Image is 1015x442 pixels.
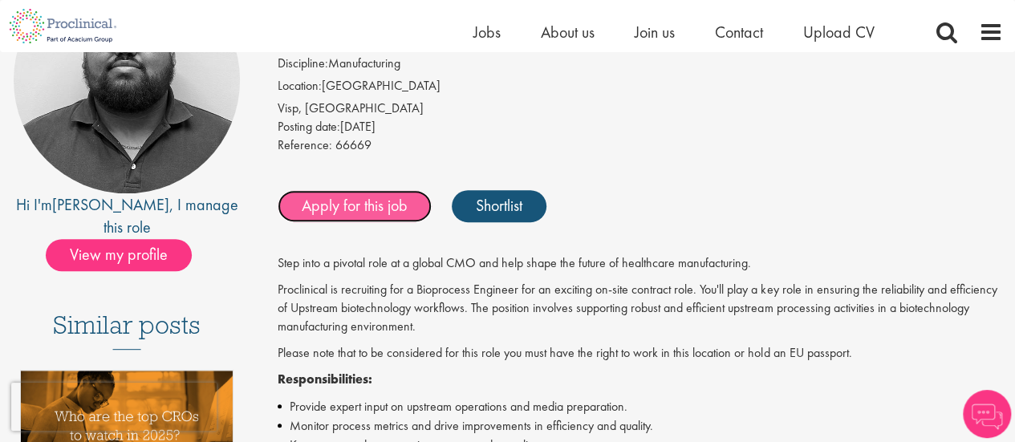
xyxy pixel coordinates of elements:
[46,239,192,271] span: View my profile
[278,344,1003,363] p: Please note that to be considered for this role you must have the right to work in this location ...
[46,242,208,263] a: View my profile
[963,390,1011,438] img: Chatbot
[278,77,1003,99] li: [GEOGRAPHIC_DATA]
[278,281,1003,336] p: Proclinical is recruiting for a Bioprocess Engineer for an exciting on-site contract role. You'll...
[11,383,217,431] iframe: reCAPTCHA
[278,136,332,155] label: Reference:
[278,55,328,73] label: Discipline:
[12,193,242,239] div: Hi I'm , I manage this role
[335,136,371,153] span: 66669
[278,397,1003,416] li: Provide expert input on upstream operations and media preparation.
[278,99,1003,118] div: Visp, [GEOGRAPHIC_DATA]
[278,118,1003,136] div: [DATE]
[278,371,372,387] strong: Responsibilities:
[278,55,1003,77] li: Manufacturing
[278,118,340,135] span: Posting date:
[473,22,501,43] a: Jobs
[541,22,595,43] a: About us
[278,254,1003,273] p: Step into a pivotal role at a global CMO and help shape the future of healthcare manufacturing.
[53,311,201,350] h3: Similar posts
[803,22,875,43] a: Upload CV
[635,22,675,43] a: Join us
[278,77,322,95] label: Location:
[715,22,763,43] a: Contact
[452,190,546,222] a: Shortlist
[52,194,169,215] a: [PERSON_NAME]
[278,416,1003,436] li: Monitor process metrics and drive improvements in efficiency and quality.
[278,190,432,222] a: Apply for this job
